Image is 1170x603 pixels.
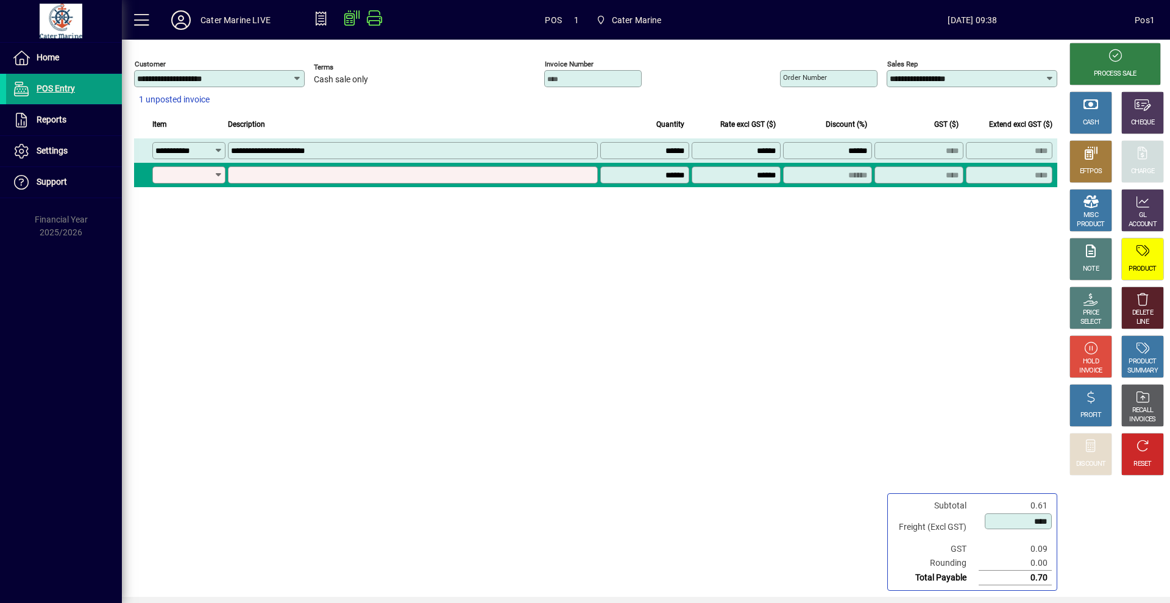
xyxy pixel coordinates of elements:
[887,60,918,68] mat-label: Sales rep
[545,10,562,30] span: POS
[1135,10,1155,30] div: Pos1
[161,9,200,31] button: Profile
[1083,118,1099,127] div: CASH
[1136,318,1149,327] div: LINE
[1094,70,1136,79] div: PROCESS SALE
[6,43,122,73] a: Home
[1077,220,1104,229] div: PRODUCT
[783,73,827,82] mat-label: Order number
[37,146,68,155] span: Settings
[139,93,210,106] span: 1 unposted invoice
[1132,309,1153,318] div: DELETE
[1139,211,1147,220] div: GL
[934,118,959,131] span: GST ($)
[6,136,122,166] a: Settings
[591,9,667,31] span: Cater Marine
[134,89,214,111] button: 1 unposted invoice
[979,542,1052,556] td: 0.09
[37,84,75,93] span: POS Entry
[893,513,979,542] td: Freight (Excl GST)
[893,542,979,556] td: GST
[893,499,979,513] td: Subtotal
[6,167,122,198] a: Support
[893,556,979,571] td: Rounding
[152,118,167,131] span: Item
[1083,357,1099,366] div: HOLD
[37,52,59,62] span: Home
[656,118,684,131] span: Quantity
[1131,167,1155,176] div: CHARGE
[720,118,776,131] span: Rate excl GST ($)
[826,118,867,131] span: Discount (%)
[989,118,1052,131] span: Extend excl GST ($)
[314,75,368,85] span: Cash sale only
[810,10,1135,30] span: [DATE] 09:38
[228,118,265,131] span: Description
[1079,366,1102,376] div: INVOICE
[1083,265,1099,274] div: NOTE
[1127,366,1158,376] div: SUMMARY
[1129,220,1157,229] div: ACCOUNT
[1129,415,1155,424] div: INVOICES
[574,10,579,30] span: 1
[1080,318,1102,327] div: SELECT
[1129,357,1156,366] div: PRODUCT
[1132,406,1154,415] div: RECALL
[1083,309,1099,318] div: PRICE
[1129,265,1156,274] div: PRODUCT
[1076,460,1105,469] div: DISCOUNT
[893,571,979,585] td: Total Payable
[314,63,387,71] span: Terms
[979,499,1052,513] td: 0.61
[37,177,67,187] span: Support
[979,556,1052,571] td: 0.00
[545,60,594,68] mat-label: Invoice number
[1080,167,1102,176] div: EFTPOS
[200,10,271,30] div: Cater Marine LIVE
[6,105,122,135] a: Reports
[1133,460,1152,469] div: RESET
[979,571,1052,585] td: 0.70
[612,10,662,30] span: Cater Marine
[37,115,66,124] span: Reports
[1083,211,1098,220] div: MISC
[135,60,166,68] mat-label: Customer
[1131,118,1154,127] div: CHEQUE
[1080,411,1101,420] div: PROFIT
